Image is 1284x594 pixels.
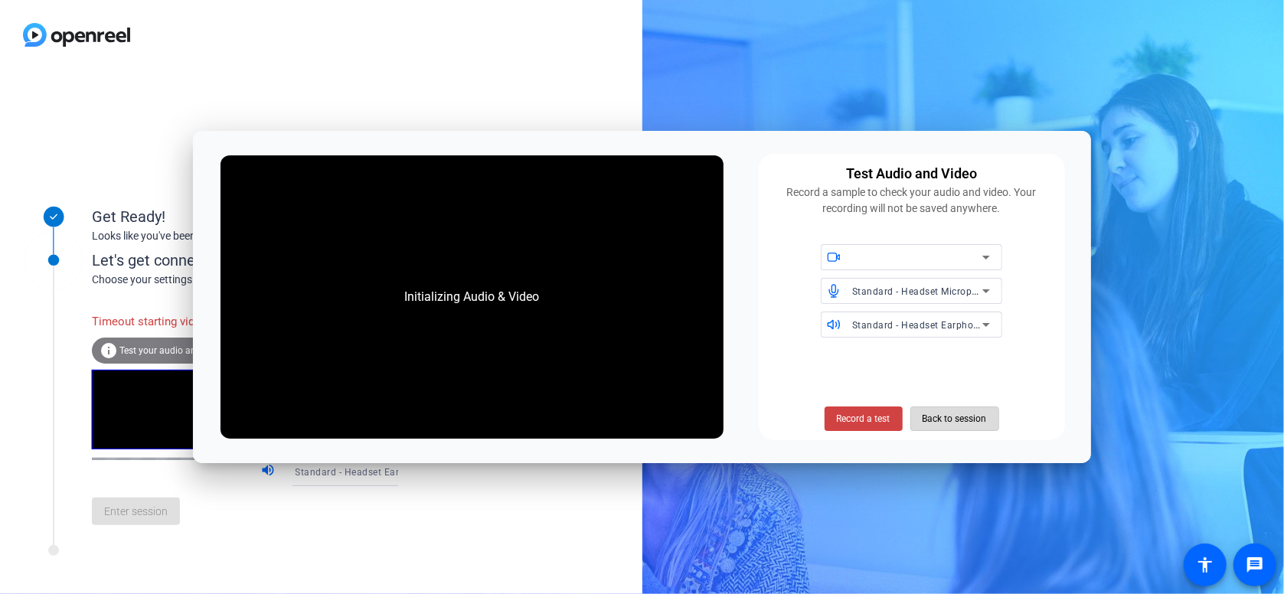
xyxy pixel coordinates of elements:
[852,318,1188,331] span: Standard - Headset Earphone (2- Poly Voyager Focus 2 Series) (047f:0154)
[92,272,430,288] div: Choose your settings
[846,163,977,184] div: Test Audio and Video
[1246,556,1264,574] mat-icon: message
[1196,556,1214,574] mat-icon: accessibility
[825,406,903,431] button: Record a test
[261,462,279,481] mat-icon: volume_up
[923,404,987,433] span: Back to session
[768,184,1056,217] div: Record a sample to check your audio and video. Your recording will not be saved anywhere.
[852,285,1198,297] span: Standard - Headset Microphone (2- Poly Voyager Focus 2 Series) (047f:0154)
[296,465,632,478] span: Standard - Headset Earphone (2- Poly Voyager Focus 2 Series) (047f:0154)
[119,345,226,356] span: Test your audio and video
[92,305,261,338] div: Timeout starting video source
[92,228,398,244] div: Looks like you've been invited to join
[389,273,554,321] div: Initializing Audio & Video
[92,249,430,272] div: Let's get connected.
[837,412,890,426] span: Record a test
[910,406,999,431] button: Back to session
[92,205,398,228] div: Get Ready!
[100,341,118,360] mat-icon: info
